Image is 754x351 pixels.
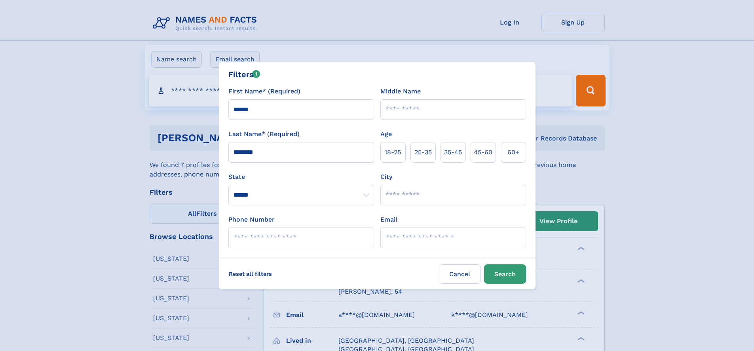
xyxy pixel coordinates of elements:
[228,129,300,139] label: Last Name* (Required)
[380,87,421,96] label: Middle Name
[228,215,275,224] label: Phone Number
[228,172,374,182] label: State
[228,68,260,80] div: Filters
[380,215,397,224] label: Email
[474,148,492,157] span: 45‑60
[380,129,392,139] label: Age
[484,264,526,284] button: Search
[439,264,481,284] label: Cancel
[414,148,432,157] span: 25‑35
[444,148,462,157] span: 35‑45
[380,172,392,182] label: City
[385,148,401,157] span: 18‑25
[507,148,519,157] span: 60+
[228,87,300,96] label: First Name* (Required)
[224,264,277,283] label: Reset all filters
